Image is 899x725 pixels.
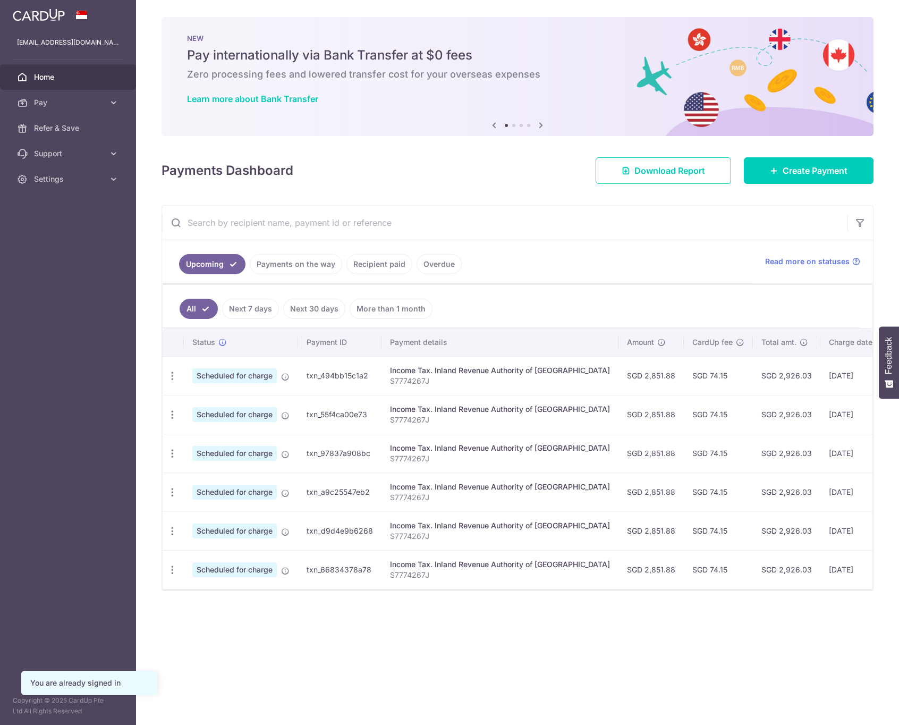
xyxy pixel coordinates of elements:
h6: Zero processing fees and lowered transfer cost for your overseas expenses [187,68,848,81]
p: S7774267J [390,453,610,464]
td: txn_55f4ca00e73 [298,395,381,434]
td: [DATE] [820,550,893,589]
td: SGD 2,926.03 [753,473,820,511]
td: txn_d9d4e9b6268 [298,511,381,550]
div: Income Tax. Inland Revenue Authority of [GEOGRAPHIC_DATA] [390,365,610,376]
span: Scheduled for charge [192,407,277,422]
td: SGD 2,926.03 [753,356,820,395]
span: CardUp fee [692,337,733,348]
div: Income Tax. Inland Revenue Authority of [GEOGRAPHIC_DATA] [390,559,610,570]
p: NEW [187,34,848,43]
td: SGD 74.15 [684,356,753,395]
a: Payments on the way [250,254,342,274]
a: Next 7 days [222,299,279,319]
a: Read more on statuses [765,256,860,267]
iframe: Opens a widget where you can find more information [831,693,888,720]
a: Next 30 days [283,299,345,319]
td: SGD 74.15 [684,395,753,434]
span: Total amt. [761,337,796,348]
div: Income Tax. Inland Revenue Authority of [GEOGRAPHIC_DATA] [390,482,610,492]
div: Income Tax. Inland Revenue Authority of [GEOGRAPHIC_DATA] [390,520,610,531]
td: SGD 2,926.03 [753,511,820,550]
td: SGD 2,926.03 [753,550,820,589]
td: [DATE] [820,473,893,511]
img: Bank transfer banner [162,17,873,136]
span: Support [34,148,104,159]
span: Charge date [829,337,872,348]
td: SGD 2,851.88 [618,511,684,550]
td: SGD 2,926.03 [753,395,820,434]
span: Amount [627,337,654,348]
span: Scheduled for charge [192,446,277,461]
input: Search by recipient name, payment id or reference [162,206,847,240]
button: Feedback - Show survey [879,326,899,399]
a: More than 1 month [350,299,432,319]
td: SGD 74.15 [684,550,753,589]
th: Payment details [381,328,618,356]
a: All [180,299,218,319]
a: Upcoming [179,254,245,274]
p: S7774267J [390,415,610,425]
p: S7774267J [390,376,610,386]
span: Scheduled for charge [192,524,277,538]
div: You are already signed in [30,678,148,688]
a: Recipient paid [346,254,412,274]
span: Settings [34,174,104,184]
th: Payment ID [298,328,381,356]
span: Feedback [884,337,894,374]
td: txn_97837a908bc [298,434,381,473]
td: SGD 74.15 [684,511,753,550]
div: Income Tax. Inland Revenue Authority of [GEOGRAPHIC_DATA] [390,404,610,415]
span: Refer & Save [34,123,104,133]
td: SGD 74.15 [684,434,753,473]
td: SGD 2,851.88 [618,550,684,589]
span: Pay [34,97,104,108]
span: Read more on statuses [765,256,850,267]
span: Download Report [634,164,705,177]
p: S7774267J [390,531,610,542]
td: [DATE] [820,395,893,434]
td: SGD 2,851.88 [618,395,684,434]
td: [DATE] [820,511,893,550]
span: Home [34,72,104,82]
h5: Pay internationally via Bank Transfer at $0 fees [187,47,848,64]
h4: Payments Dashboard [162,161,293,180]
td: SGD 74.15 [684,473,753,511]
td: SGD 2,851.88 [618,356,684,395]
img: CardUp [13,9,65,21]
td: txn_494bb15c1a2 [298,356,381,395]
a: Learn more about Bank Transfer [187,94,318,104]
a: Create Payment [744,157,873,184]
span: Scheduled for charge [192,368,277,383]
span: Status [192,337,215,348]
td: SGD 2,851.88 [618,473,684,511]
td: SGD 2,851.88 [618,434,684,473]
div: Income Tax. Inland Revenue Authority of [GEOGRAPHIC_DATA] [390,443,610,453]
a: Download Report [596,157,731,184]
td: SGD 2,926.03 [753,434,820,473]
a: Overdue [417,254,462,274]
span: Scheduled for charge [192,485,277,500]
p: S7774267J [390,570,610,580]
td: [DATE] [820,356,893,395]
span: Scheduled for charge [192,562,277,577]
p: [EMAIL_ADDRESS][DOMAIN_NAME] [17,37,119,48]
td: txn_a9c25547eb2 [298,473,381,511]
p: S7774267J [390,492,610,503]
td: [DATE] [820,434,893,473]
td: txn_66834378a78 [298,550,381,589]
span: Create Payment [783,164,847,177]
